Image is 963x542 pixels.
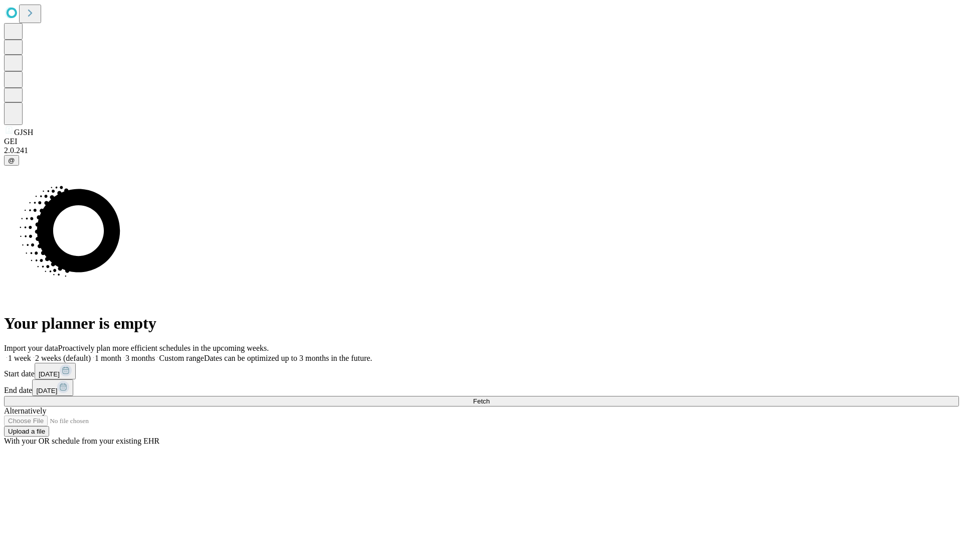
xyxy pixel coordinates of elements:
div: GEI [4,137,959,146]
button: @ [4,155,19,166]
span: With your OR schedule from your existing EHR [4,437,159,445]
span: Proactively plan more efficient schedules in the upcoming weeks. [58,344,269,352]
span: Alternatively [4,406,46,415]
span: 1 week [8,354,31,362]
button: [DATE] [32,379,73,396]
span: Import your data [4,344,58,352]
span: Dates can be optimized up to 3 months in the future. [204,354,372,362]
span: [DATE] [39,370,60,378]
button: Fetch [4,396,959,406]
span: 3 months [125,354,155,362]
button: [DATE] [35,363,76,379]
button: Upload a file [4,426,49,437]
span: GJSH [14,128,33,137]
h1: Your planner is empty [4,314,959,333]
div: 2.0.241 [4,146,959,155]
span: @ [8,157,15,164]
span: Custom range [159,354,204,362]
div: Start date [4,363,959,379]
span: 1 month [95,354,121,362]
span: 2 weeks (default) [35,354,91,362]
div: End date [4,379,959,396]
span: [DATE] [36,387,57,394]
span: Fetch [473,397,490,405]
